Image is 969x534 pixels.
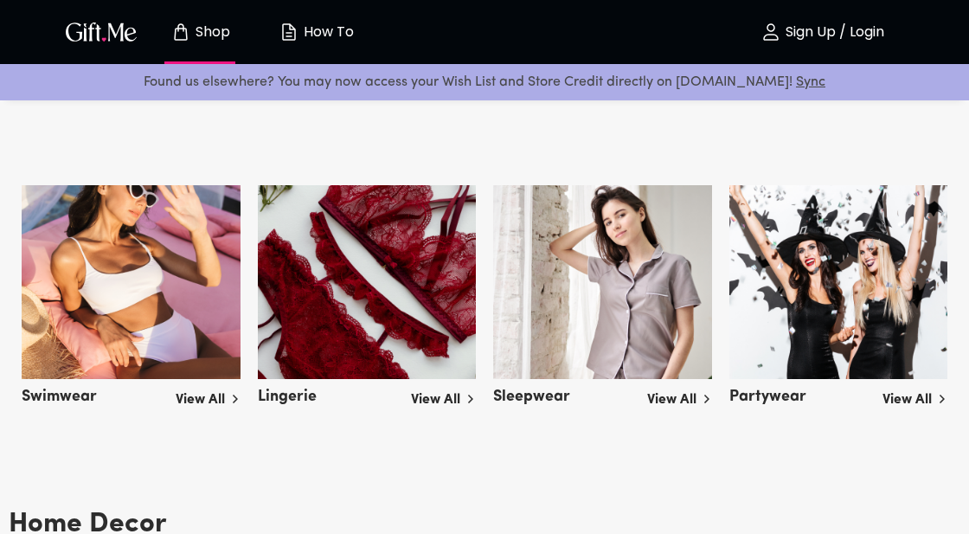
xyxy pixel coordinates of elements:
[14,71,955,93] p: Found us elsewhere? You may now access your Wish List and Store Credit directly on [DOMAIN_NAME]!
[191,25,230,40] p: Shop
[258,383,317,409] h5: Lingerie
[22,366,241,404] a: Swimwear
[22,185,241,379] img: swimwear.png
[647,383,712,410] a: View All
[176,383,241,410] a: View All
[781,25,884,40] p: Sign Up / Login
[279,22,299,42] img: how-to.svg
[729,383,806,409] h5: Partywear
[62,19,140,44] img: GiftMe Logo
[411,383,476,410] a: View All
[152,4,247,60] button: Store page
[299,25,354,40] p: How To
[882,383,947,410] a: View All
[729,185,948,379] img: partywear.png
[268,4,363,60] button: How To
[493,383,570,409] h5: Sleepwear
[22,383,97,409] h5: Swimwear
[493,185,712,379] img: sleepwear.png
[61,22,142,42] button: GiftMe Logo
[729,366,948,404] a: Partywear
[796,75,825,89] a: Sync
[493,366,712,404] a: Sleepwear
[735,4,908,60] button: Sign Up / Login
[258,185,477,379] img: lingerie.png
[258,366,477,404] a: Lingerie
